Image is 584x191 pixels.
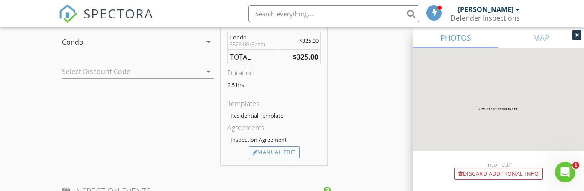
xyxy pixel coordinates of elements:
div: [PERSON_NAME] [458,5,513,14]
div: Incorrect? [413,161,584,168]
span: $325.00 [299,37,319,45]
div: Manual Edit [249,146,300,158]
div: - Inspection Agreement [227,136,321,143]
div: Agreements [227,122,321,133]
i: arrow_drop_down [204,37,214,47]
div: Defender Inspections [451,14,520,22]
p: 2.5 hrs [227,81,321,88]
img: streetview [413,48,584,171]
div: $325.00 (Base) [230,41,278,48]
div: Templates [227,98,321,109]
iframe: Intercom live chat [555,162,575,182]
input: Search everything... [248,5,419,22]
div: Condo [230,34,278,41]
a: MAP [498,27,584,48]
span: SPECTORA [83,4,153,22]
div: Duration [227,68,321,78]
div: Condo [62,38,83,46]
div: Discard Additional info [454,168,543,180]
a: SPECTORA [59,12,153,30]
span: 1 [572,162,579,169]
strong: $325.00 [293,52,318,62]
i: arrow_drop_down [204,66,214,77]
td: TOTAL [228,49,280,64]
a: PHOTOS [413,27,498,48]
img: The Best Home Inspection Software - Spectora [59,4,77,23]
div: - Residential Template [227,112,321,119]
